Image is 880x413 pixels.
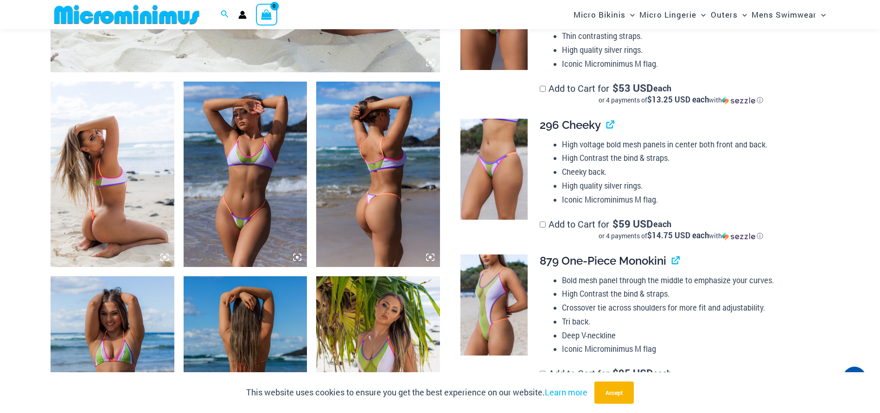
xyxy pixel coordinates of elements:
[816,3,826,26] span: Menu Toggle
[653,369,671,378] span: each
[574,3,625,26] span: Micro Bikinis
[184,82,307,267] img: Reckless Neon Crush Lime Crush 349 Crop Top 466 Thong
[562,165,822,179] li: Cheeky back.
[540,367,822,390] label: Add to Cart for
[653,219,671,229] span: each
[460,119,528,220] img: Reckless Neon Crush Lime Crush 296 Cheeky Bottom
[562,179,822,193] li: High quality silver rings.
[540,231,822,241] div: or 4 payments of$14.75 USD eachwithSezzle Click to learn more about Sezzle
[562,287,822,301] li: High Contrast the bind & straps.
[625,3,635,26] span: Menu Toggle
[238,11,247,19] a: Account icon link
[612,366,619,380] span: $
[570,1,829,28] nav: Site Navigation
[722,232,755,241] img: Sezzle
[612,83,653,93] span: 53 USD
[749,3,828,26] a: Mens SwimwearMenu ToggleMenu Toggle
[612,219,653,229] span: 59 USD
[653,83,671,93] span: each
[612,369,653,378] span: 95 USD
[639,3,696,26] span: Micro Lingerie
[51,4,203,25] img: MM SHOP LOGO FLAT
[752,3,816,26] span: Mens Swimwear
[562,273,822,287] li: Bold mesh panel through the middle to emphasize your curves.
[562,43,822,57] li: High quality silver rings.
[562,301,822,315] li: Crossover tie across shoulders for more fit and adjustability.
[460,254,528,356] img: Reckless Neon Crush Lime Crush 879 One Piece
[594,381,634,404] button: Accept
[738,3,747,26] span: Menu Toggle
[540,86,546,92] input: Add to Cart for$53 USD eachor 4 payments of$13.25 USD eachwithSezzle Click to learn more about Se...
[540,95,822,105] div: or 4 payments of with
[540,254,666,267] span: 879 One-Piece Monokini
[256,4,277,25] a: View Shopping Cart, empty
[562,151,822,165] li: High Contrast the bind & straps.
[612,217,619,230] span: $
[647,230,709,241] span: $14.75 USD each
[540,231,822,241] div: or 4 payments of with
[562,315,822,329] li: Tri back.
[696,3,706,26] span: Menu Toggle
[562,342,822,356] li: Iconic Microminimus M flag
[562,29,822,43] li: Thin contrasting straps.
[540,95,822,105] div: or 4 payments of$13.25 USD eachwithSezzle Click to learn more about Sezzle
[540,222,546,228] input: Add to Cart for$59 USD eachor 4 payments of$14.75 USD eachwithSezzle Click to learn more about Se...
[562,193,822,207] li: Iconic Microminimus M flag.
[562,138,822,152] li: High voltage bold mesh panels in center both front and back.
[637,3,708,26] a: Micro LingerieMenu ToggleMenu Toggle
[540,371,546,377] input: Add to Cart for$95 USD eachor 4 payments of$23.75 USD eachwithSezzle Click to learn more about Se...
[540,218,822,241] label: Add to Cart for
[246,386,587,400] p: This website uses cookies to ensure you get the best experience on our website.
[316,82,440,267] img: Reckless Neon Crush Lime Crush 349 Crop Top 466 Thong
[221,9,229,21] a: Search icon link
[540,118,601,132] span: 296 Cheeky
[562,329,822,343] li: Deep V-neckline
[647,94,709,105] span: $13.25 USD each
[708,3,749,26] a: OutersMenu ToggleMenu Toggle
[711,3,738,26] span: Outers
[612,81,619,95] span: $
[571,3,637,26] a: Micro BikinisMenu ToggleMenu Toggle
[540,82,822,105] label: Add to Cart for
[722,96,755,105] img: Sezzle
[51,82,174,267] img: Reckless Neon Crush Lime Crush 349 Crop Top 4561 Sling
[562,57,822,71] li: Iconic Microminimus M flag.
[545,387,587,398] a: Learn more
